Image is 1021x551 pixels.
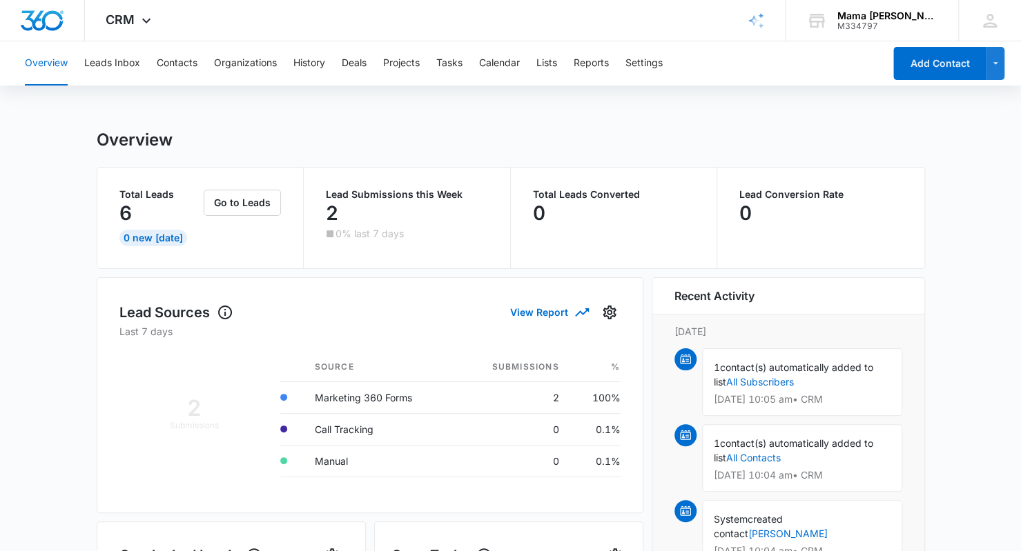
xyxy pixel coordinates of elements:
th: Source [304,352,456,382]
a: All Subscribers [726,376,794,388]
button: Tasks [436,41,463,86]
div: account id [837,21,938,31]
h6: Recent Activity [674,288,755,304]
button: Settings [599,301,621,323]
span: created contact [714,513,783,539]
span: contact(s) automatically added to list [714,437,873,463]
p: 0 [739,202,752,224]
p: Last 7 days [119,324,621,339]
a: [PERSON_NAME] [748,528,828,539]
p: [DATE] 10:05 am • CRM [714,394,891,404]
p: Total Leads Converted [533,190,695,199]
button: Settings [625,41,663,86]
p: 0% last 7 days [336,229,404,239]
button: Overview [25,41,68,86]
a: Go to Leads [204,197,281,208]
p: Total Leads [119,190,202,199]
td: 0 [456,445,570,477]
button: History [293,41,325,86]
button: Leads Inbox [84,41,140,86]
span: 1 [714,437,720,449]
td: Manual [304,445,456,477]
button: Contacts [157,41,197,86]
a: All Contacts [726,452,781,463]
button: Lists [536,41,557,86]
p: 0 [533,202,545,224]
button: Reports [574,41,609,86]
p: 6 [119,202,132,224]
button: Calendar [479,41,520,86]
th: % [570,352,621,382]
p: Lead Submissions this Week [326,190,488,199]
button: Projects [383,41,420,86]
span: System [714,513,748,525]
td: 2 [456,381,570,413]
button: View Report [510,300,587,324]
span: CRM [106,12,135,27]
td: Call Tracking [304,413,456,445]
div: account name [837,10,938,21]
button: Go to Leads [204,190,281,216]
td: 0.1% [570,445,621,477]
h1: Lead Sources [119,302,233,323]
div: 0 New [DATE] [119,230,187,246]
td: 0 [456,413,570,445]
span: contact(s) automatically added to list [714,361,873,388]
p: [DATE] [674,324,902,339]
p: Lead Conversion Rate [739,190,902,199]
h1: Overview [97,130,173,150]
td: 100% [570,381,621,413]
p: 2 [326,202,338,224]
th: Submissions [456,352,570,382]
button: Add Contact [893,47,986,80]
span: 1 [714,361,720,373]
td: 0.1% [570,413,621,445]
p: [DATE] 10:04 am • CRM [714,470,891,480]
button: Organizations [214,41,277,86]
button: Deals [342,41,367,86]
td: Marketing 360 Forms [304,381,456,413]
